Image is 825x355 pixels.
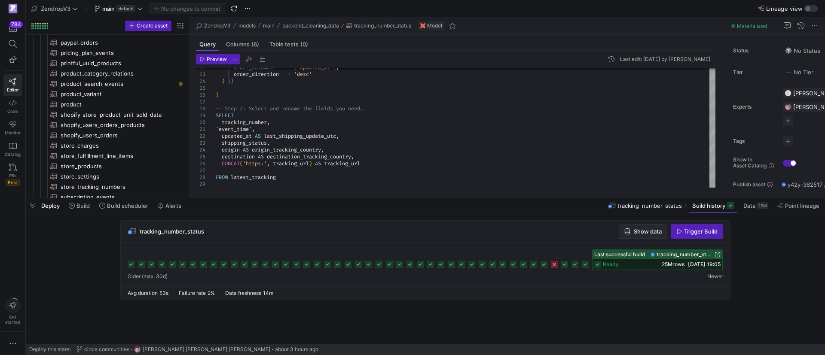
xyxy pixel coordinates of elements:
span: pricing_plan_events​​​​​​​​​​ [61,48,175,58]
span: ZendropV3 [204,23,231,29]
div: Press SPACE to select this row. [29,99,185,109]
span: Query [199,42,216,47]
div: Press SPACE to select this row. [29,192,185,202]
span: Deploy [41,202,60,209]
span: Publish asset [733,182,765,188]
span: [DATE] 19:05 [688,261,721,267]
div: Press SPACE to select this row. [29,89,185,99]
span: Code [7,109,18,114]
button: Build scheduler [95,198,152,213]
span: AS [243,146,249,153]
span: Point lineage [785,202,819,209]
span: No Status [785,47,820,54]
span: store_products​​​​​​​​​​ [61,161,175,171]
span: Data [743,202,755,209]
span: printful_uuid_products​​​​​​​​​​ [61,58,175,68]
a: store_settings​​​​​​​​​​ [29,171,185,182]
span: Table tests [269,42,308,47]
div: 24 [196,146,205,153]
a: pricing_plan_events​​​​​​​​​​ [29,48,185,58]
span: shopify_users_orders_products​​​​​​​​​​ [61,120,175,130]
span: AS [258,153,264,160]
span: Tags [733,138,776,144]
span: Monitor [5,130,21,135]
div: 27 [196,167,205,174]
span: Columns [226,42,259,47]
span: Avg duration [128,290,158,296]
span: (0) [300,42,308,47]
div: Press SPACE to select this row. [29,140,185,151]
span: Beta [6,179,20,186]
span: product_search_events​​​​​​​​​​ [61,79,175,89]
span: Editor [7,87,19,92]
span: 'desc' [294,71,312,78]
div: Press SPACE to select this row. [29,171,185,182]
button: models [236,21,258,31]
span: AS [255,133,261,140]
span: store_charges​​​​​​​​​​ [61,141,175,151]
div: 15 [196,85,205,91]
div: Press SPACE to select this row. [29,48,185,58]
span: paypal_orders​​​​​​​​​​ [61,38,175,48]
span: shipping_status [222,140,267,146]
span: ` [249,126,252,133]
div: 26 [196,160,205,167]
span: store_fulfillment_line_items​​​​​​​​​​ [61,151,175,161]
span: ready [603,261,619,267]
span: , [336,133,339,140]
div: 29 [196,181,205,188]
div: Press SPACE to select this row. [29,130,185,140]
div: Press SPACE to select this row. [29,120,185,130]
span: Failure rate [179,290,206,296]
div: Last edit: [DATE] by [PERSON_NAME] [620,56,710,62]
div: Press SPACE to select this row. [29,161,185,171]
span: tracking_number_status [354,23,411,29]
a: product_variant​​​​​​​​​​ [29,89,185,99]
button: circle communitieshttps://storage.googleapis.com/y42-prod-data-exchange/images/G2kHvxVlt02YItTmbl... [74,344,321,355]
button: 784 [3,21,22,36]
span: tracking_number [222,119,267,126]
div: Press SPACE to select this row. [29,68,185,79]
span: Experts [733,104,776,110]
div: 14 [196,78,205,85]
div: 28 [196,174,205,181]
div: 25M [757,202,768,209]
img: https://storage.googleapis.com/y42-prod-data-exchange/images/G2kHvxVlt02YItTmblwfhPy4mK5SfUxFU6Tr... [134,346,141,353]
a: product​​​​​​​​​​ [29,99,185,109]
span: = [288,71,291,78]
a: shopify_users_orders_products​​​​​​​​​​ [29,120,185,130]
span: Catalog [5,152,21,157]
div: 18 [196,105,205,112]
span: Status [733,48,776,54]
a: shopify_store_product_unit_sold_data​​​​​​​​​​ [29,109,185,120]
a: shopify_users_orders​​​​​​​​​​ [29,130,185,140]
div: 20 [196,119,205,126]
span: Older (max. 30d) [128,273,168,279]
div: Press SPACE to select this row. [29,37,185,48]
span: circle communities [84,346,129,352]
a: subscription_events​​​​​​​​​​ [29,192,185,202]
a: printful_uuid_products​​​​​​​​​​ [29,58,185,68]
span: tracking_url [273,160,309,167]
span: , [252,126,255,133]
span: ( [240,160,243,167]
span: tracking_number_status [617,202,682,209]
span: Build [76,202,90,209]
img: https://lh3.googleusercontent.com/a-/ACNPEu9K0NA4nyHaeR8smRh1ohoGMWyUALYAW_KvLOW-=s96-c [785,90,791,97]
button: ZendropV3 [194,21,233,31]
span: , [351,153,354,160]
button: Build history [688,198,738,213]
span: Trigger Build [684,228,718,235]
button: backend_cleaning_data [280,21,341,31]
span: , [267,119,270,126]
div: 21 [196,126,205,133]
button: No tierNo Tier [783,67,816,78]
span: main [263,23,275,29]
a: Monitor [3,117,22,139]
span: tracking_url [324,160,360,167]
span: 2% [208,290,215,296]
div: 16 [196,91,205,98]
span: Create asset [137,23,168,29]
span: Lineage view [766,5,803,12]
span: , [267,140,270,146]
